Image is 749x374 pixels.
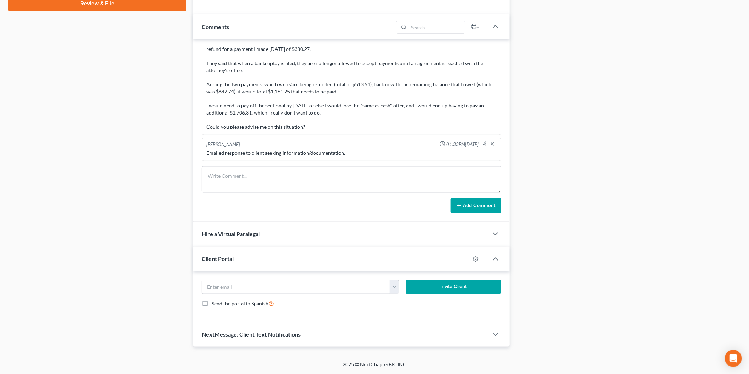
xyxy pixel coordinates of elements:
[206,141,240,148] div: [PERSON_NAME]
[409,21,465,33] input: Search...
[173,361,576,374] div: 2025 © NextChapterBK, INC
[212,301,268,307] span: Send the portal in Spanish
[202,231,260,238] span: Hire a Virtual Paralegal
[447,141,479,148] span: 01:33PM[DATE]
[206,31,497,130] div: email from client fwd to RM, post filing: For the lease on the sectional. Snap Finance refunded a...
[202,23,229,30] span: Comments
[725,350,742,367] div: Open Intercom Messenger
[202,280,390,294] input: Enter email
[202,331,301,338] span: NextMessage: Client Text Notifications
[202,256,234,262] span: Client Portal
[451,198,501,213] button: Add Comment
[406,280,501,294] button: Invite Client
[206,150,497,157] div: Emailed response to client seeking information/documentation.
